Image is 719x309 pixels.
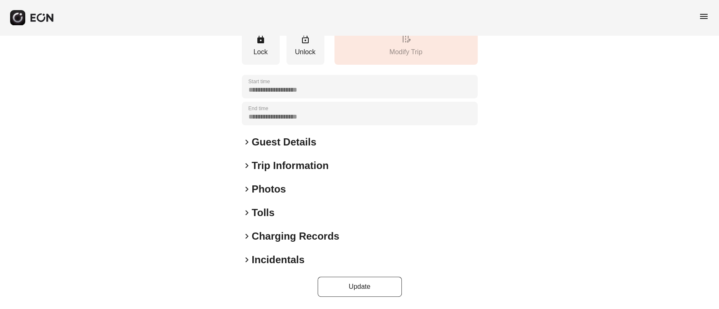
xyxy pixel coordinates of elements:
span: keyboard_arrow_right [242,184,252,194]
span: keyboard_arrow_right [242,208,252,218]
p: Unlock [291,47,320,57]
h2: Charging Records [252,230,339,243]
h2: Guest Details [252,135,316,149]
button: Update [318,277,402,297]
span: lock_open [300,34,310,44]
p: Lock [246,47,275,57]
span: keyboard_arrow_right [242,255,252,265]
span: keyboard_arrow_right [242,231,252,241]
button: Unlock [286,30,324,65]
span: lock [256,34,266,44]
h2: Incidentals [252,253,305,267]
h2: Photos [252,182,286,196]
h2: Trip Information [252,159,329,172]
button: Lock [242,30,280,65]
span: keyboard_arrow_right [242,161,252,171]
span: menu [699,11,709,21]
h2: Tolls [252,206,275,219]
span: keyboard_arrow_right [242,137,252,147]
